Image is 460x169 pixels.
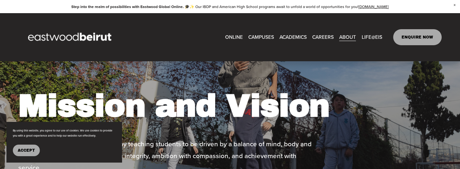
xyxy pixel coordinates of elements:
[312,32,334,42] a: CAREERS
[362,33,382,42] span: LIFE@EIS
[13,128,116,138] p: By using this website, you agree to our use of cookies. We use cookies to provide you with a grea...
[339,33,356,42] span: ABOUT
[279,32,307,42] a: folder dropdown
[248,32,274,42] a: folder dropdown
[225,32,243,42] a: ONLINE
[362,32,382,42] a: folder dropdown
[18,21,123,54] img: EastwoodIS Global Site
[13,145,40,156] button: Accept
[358,4,389,9] a: [DOMAIN_NAME]
[6,122,122,163] section: Cookie banner
[339,32,356,42] a: folder dropdown
[18,89,329,123] strong: Mission and Vision
[248,33,274,42] span: CAMPUSES
[279,33,307,42] span: ACADEMICS
[393,29,442,45] a: ENQUIRE NOW
[18,148,35,153] span: Accept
